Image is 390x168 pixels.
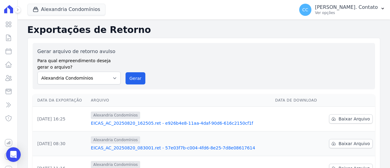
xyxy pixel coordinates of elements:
[91,112,140,119] span: Alexandria Condomínios
[294,1,390,18] button: CC [PERSON_NAME]. Contato Ver opções
[37,55,121,70] label: Para qual empreendimento deseja gerar o arquivo?
[315,4,378,10] p: [PERSON_NAME]. Contato
[33,94,89,107] th: Data da Exportação
[339,141,370,147] span: Baixar Arquivo
[315,10,378,15] p: Ver opções
[37,48,121,55] label: Gerar arquivo de retorno avulso
[33,131,89,156] td: [DATE] 08:30
[329,139,373,148] a: Baixar Arquivo
[6,147,21,162] div: Open Intercom Messenger
[27,24,380,35] h2: Exportações de Retorno
[88,94,273,107] th: Arquivo
[27,4,105,15] button: Alexandria Condomínios
[91,145,270,151] a: EICAS_AC_20250820_083001.ret - 57e03f7b-c004-4fd6-8e25-7d8e08617614
[302,8,308,12] span: CC
[91,136,140,144] span: Alexandria Condomínios
[273,94,323,107] th: Data de Download
[33,107,89,131] td: [DATE] 16:25
[91,120,270,126] a: EICAS_AC_20250820_162505.ret - e926b4e8-11aa-4daf-90d6-616c2150cf1f
[339,116,370,122] span: Baixar Arquivo
[126,72,146,84] button: Gerar
[329,114,373,123] a: Baixar Arquivo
